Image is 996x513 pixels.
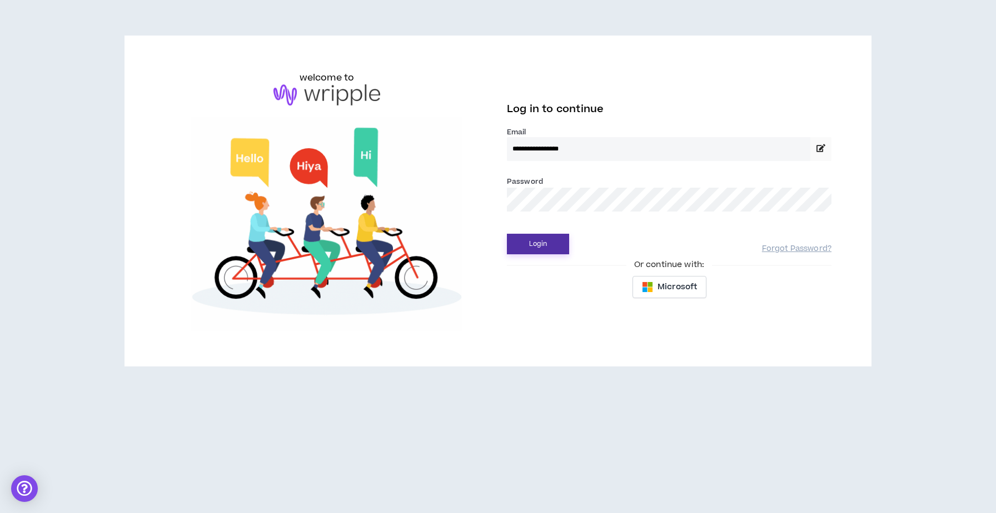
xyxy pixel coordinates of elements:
[658,281,697,293] span: Microsoft
[633,276,706,298] button: Microsoft
[762,244,831,254] a: Forgot Password?
[626,259,712,271] span: Or continue with:
[273,84,380,105] img: logo-brand.png
[507,177,543,187] label: Password
[507,234,569,254] button: Login
[507,102,604,116] span: Log in to continue
[11,475,38,502] div: Open Intercom Messenger
[507,127,831,137] label: Email
[300,71,355,84] h6: welcome to
[165,117,489,331] img: Welcome to Wripple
